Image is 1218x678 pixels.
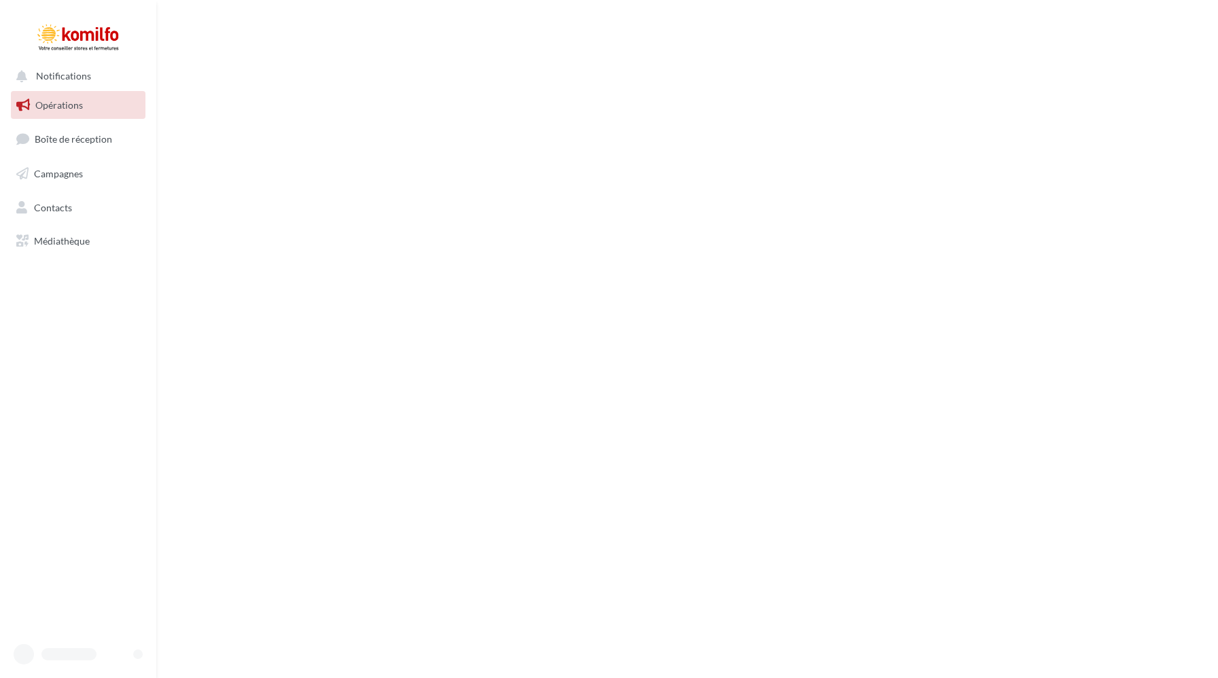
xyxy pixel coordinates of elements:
[8,194,148,222] a: Contacts
[34,201,72,213] span: Contacts
[34,168,83,179] span: Campagnes
[35,133,112,145] span: Boîte de réception
[8,160,148,188] a: Campagnes
[8,227,148,255] a: Médiathèque
[8,91,148,120] a: Opérations
[35,99,83,111] span: Opérations
[8,124,148,154] a: Boîte de réception
[34,235,90,247] span: Médiathèque
[36,71,91,82] span: Notifications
